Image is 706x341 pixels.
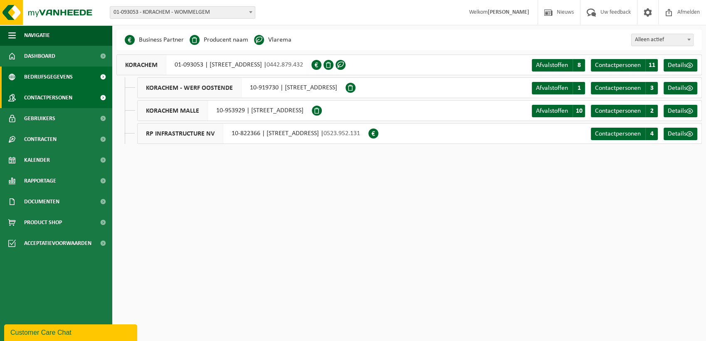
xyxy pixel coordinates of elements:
span: Kalender [24,150,50,170]
a: Contactpersonen 4 [591,128,658,140]
span: Alleen actief [632,34,693,46]
span: Bedrijfsgegevens [24,67,73,87]
div: 10-822366 | [STREET_ADDRESS] | [137,123,368,144]
span: Product Shop [24,212,62,233]
a: Contactpersonen 2 [591,105,658,117]
span: Afvalstoffen [536,62,568,69]
span: 8 [573,59,585,72]
span: 1 [573,82,585,94]
span: 11 [645,59,658,72]
div: 10-919730 | [STREET_ADDRESS] [137,77,346,98]
iframe: chat widget [4,323,139,341]
span: 10 [573,105,585,117]
a: Afvalstoffen 10 [532,105,585,117]
span: Details [668,62,686,69]
span: 4 [645,128,658,140]
span: Dashboard [24,46,55,67]
span: RP INFRASTRUCTURE NV [138,124,223,143]
span: Contactpersonen [24,87,72,108]
span: Details [668,131,686,137]
li: Vlarema [254,34,291,46]
a: Contactpersonen 3 [591,82,658,94]
span: 01-093053 - KORACHEM - WOMMELGEM [110,7,255,18]
span: KORACHEM [117,55,166,75]
span: Contactpersonen [595,131,641,137]
a: Afvalstoffen 8 [532,59,585,72]
span: 0442.879.432 [267,62,303,68]
span: Afvalstoffen [536,85,568,91]
span: 0523.952.131 [323,130,360,137]
a: Details [664,59,697,72]
span: Contactpersonen [595,62,641,69]
span: KORACHEM - WERF OOSTENDE [138,78,242,98]
a: Contactpersonen 11 [591,59,658,72]
li: Business Partner [125,34,184,46]
span: KORACHEM MALLE [138,101,208,121]
span: Contactpersonen [595,108,641,114]
a: Details [664,105,697,117]
span: Gebruikers [24,108,55,129]
span: 3 [645,82,658,94]
span: 01-093053 - KORACHEM - WOMMELGEM [110,6,255,19]
a: Details [664,82,697,94]
span: Afvalstoffen [536,108,568,114]
span: Rapportage [24,170,56,191]
a: Details [664,128,697,140]
span: Documenten [24,191,59,212]
div: 01-093053 | [STREET_ADDRESS] | [116,54,311,75]
span: Contactpersonen [595,85,641,91]
span: Details [668,108,686,114]
span: Alleen actief [631,34,694,46]
div: 10-953929 | [STREET_ADDRESS] [137,100,312,121]
span: Details [668,85,686,91]
span: Contracten [24,129,57,150]
strong: [PERSON_NAME] [488,9,529,15]
a: Afvalstoffen 1 [532,82,585,94]
li: Producent naam [190,34,248,46]
span: 2 [645,105,658,117]
span: Navigatie [24,25,50,46]
span: Acceptatievoorwaarden [24,233,91,254]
